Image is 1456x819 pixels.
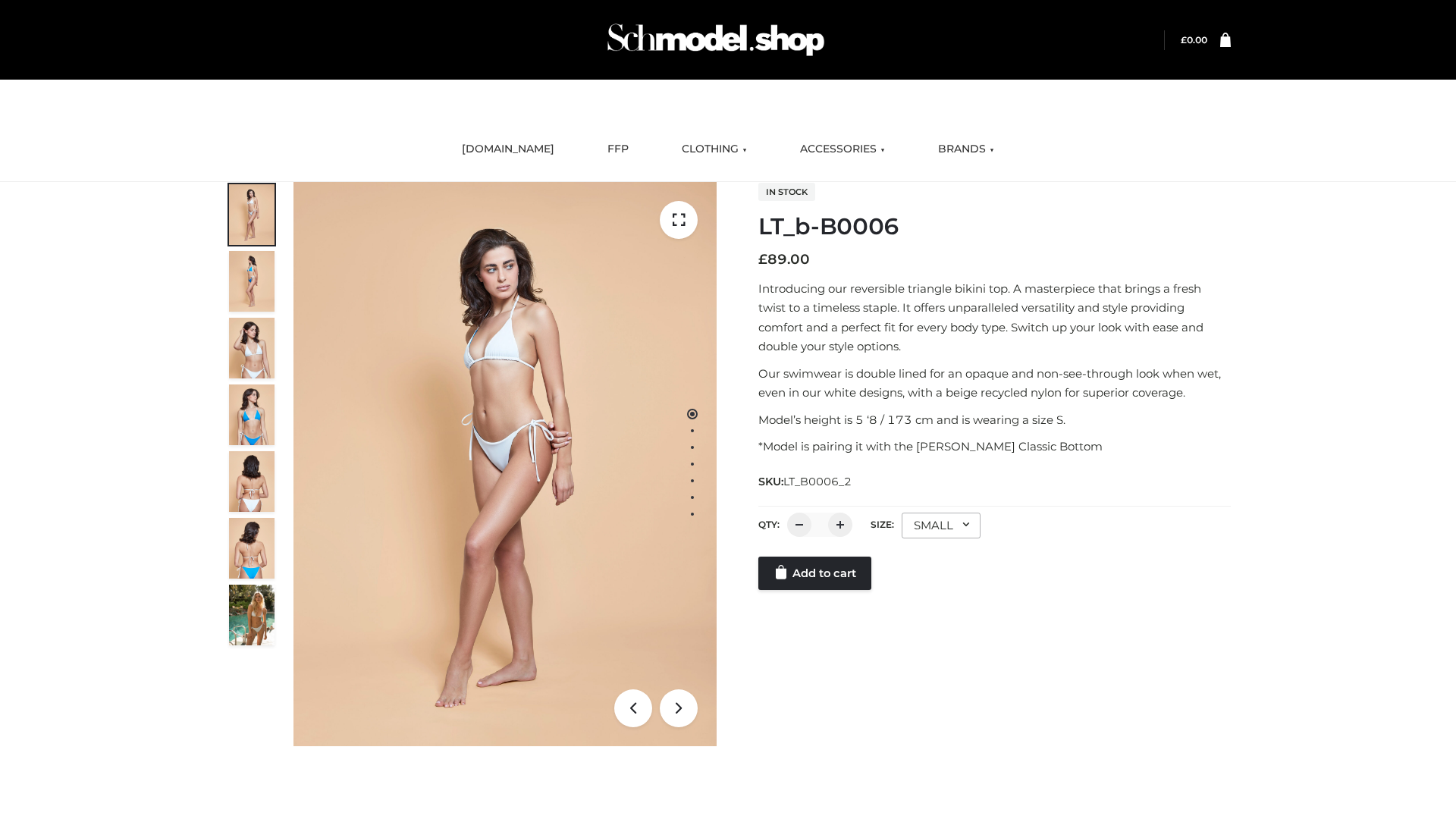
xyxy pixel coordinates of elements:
[758,519,780,530] label: QTY:
[871,519,894,530] label: Size:
[450,133,566,166] a: [DOMAIN_NAME]
[758,364,1231,403] p: Our swimwear is double lined for an opaque and non-see-through look when wet, even in our white d...
[602,10,830,70] img: Schmodel Admin 964
[783,475,852,488] span: LT_B0006_2
[758,279,1231,356] p: Introducing our reversible triangle bikini top. A masterpiece that brings a fresh twist to a time...
[902,513,981,538] div: SMALL
[758,213,1231,240] h1: LT_b-B0006
[229,451,275,512] img: ArielClassicBikiniTop_CloudNine_AzureSky_OW114ECO_7-scaled.jpg
[670,133,758,166] a: CLOTHING
[229,318,275,378] img: ArielClassicBikiniTop_CloudNine_AzureSky_OW114ECO_3-scaled.jpg
[789,133,896,166] a: ACCESSORIES
[596,133,640,166] a: FFP
[758,472,853,491] span: SKU:
[229,518,275,579] img: ArielClassicBikiniTop_CloudNine_AzureSky_OW114ECO_8-scaled.jpg
[758,410,1231,430] p: Model’s height is 5 ‘8 / 173 cm and is wearing a size S.
[229,384,275,445] img: ArielClassicBikiniTop_CloudNine_AzureSky_OW114ECO_4-scaled.jpg
[927,133,1006,166] a: BRANDS
[758,557,871,590] a: Add to cart
[1181,34,1207,45] a: £0.00
[229,251,275,312] img: ArielClassicBikiniTop_CloudNine_AzureSky_OW114ECO_2-scaled.jpg
[229,585,275,645] img: Arieltop_CloudNine_AzureSky2.jpg
[293,182,717,746] img: LT_b-B0006
[1181,34,1187,45] span: £
[229,184,275,245] img: ArielClassicBikiniTop_CloudNine_AzureSky_OW114ECO_1-scaled.jpg
[758,251,810,268] bdi: 89.00
[758,437,1231,457] p: *Model is pairing it with the [PERSON_NAME] Classic Bottom
[1181,34,1207,45] bdi: 0.00
[758,183,815,201] span: In stock
[758,251,767,268] span: £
